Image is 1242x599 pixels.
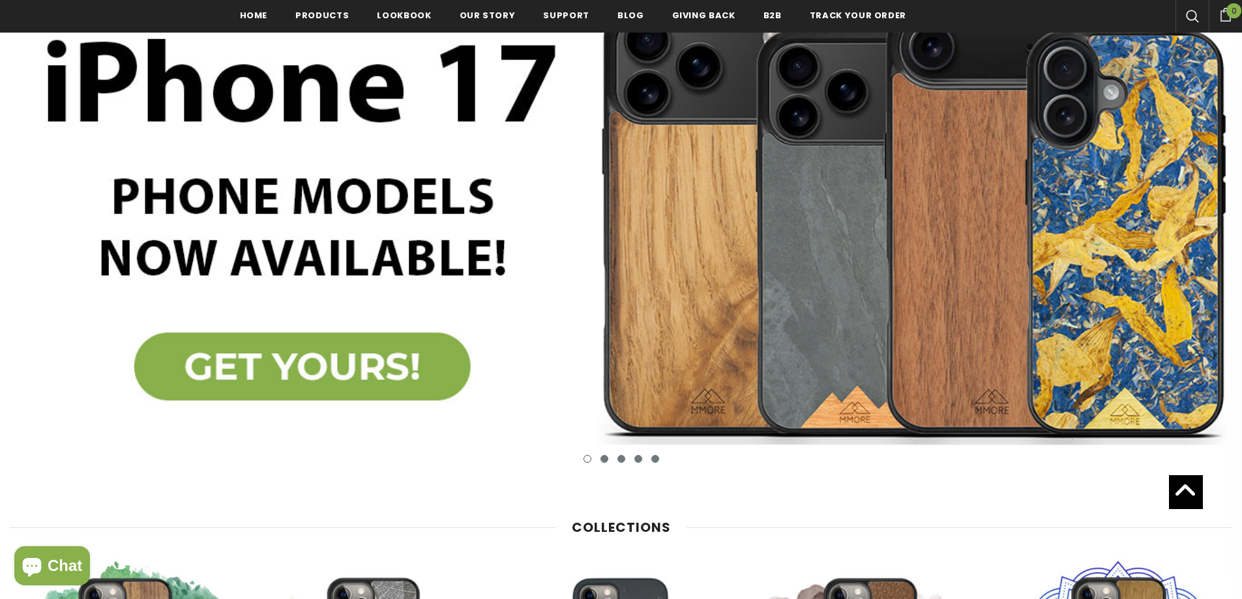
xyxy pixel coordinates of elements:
[634,455,642,463] button: 4
[240,9,268,22] span: Home
[543,9,589,22] span: support
[810,9,906,22] span: Track your order
[1226,3,1241,18] span: 0
[10,546,94,589] inbox-online-store-chat: Shopify online store chat
[651,455,659,463] button: 5
[600,455,608,463] button: 2
[1209,6,1242,22] a: 0
[617,9,644,22] span: Blog
[572,518,671,536] span: Collections
[584,455,591,463] button: 1
[460,9,516,22] span: Our Story
[672,9,735,22] span: Giving back
[377,9,431,22] span: Lookbook
[617,455,625,463] button: 3
[295,9,349,22] span: Products
[763,9,782,22] span: B2B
